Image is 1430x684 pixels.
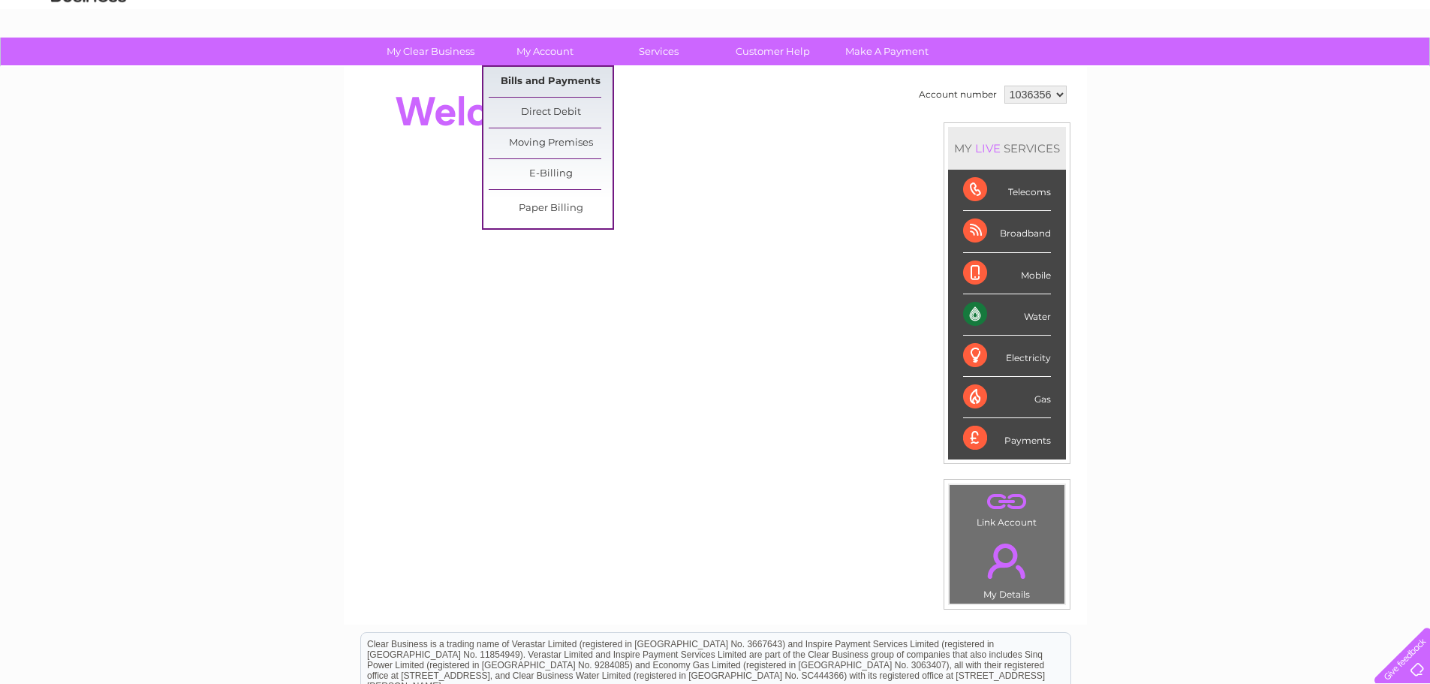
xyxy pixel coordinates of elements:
[1203,64,1236,75] a: Energy
[915,82,1001,107] td: Account number
[825,38,949,65] a: Make A Payment
[949,531,1065,604] td: My Details
[1380,64,1416,75] a: Log out
[1299,64,1321,75] a: Blog
[953,489,1061,515] a: .
[1245,64,1290,75] a: Telecoms
[369,38,492,65] a: My Clear Business
[963,294,1051,336] div: Water
[963,377,1051,418] div: Gas
[483,38,607,65] a: My Account
[949,484,1065,532] td: Link Account
[1330,64,1367,75] a: Contact
[963,418,1051,459] div: Payments
[1166,64,1194,75] a: Water
[963,253,1051,294] div: Mobile
[953,535,1061,587] a: .
[597,38,721,65] a: Services
[1147,8,1251,26] a: 0333 014 3131
[361,8,1070,73] div: Clear Business is a trading name of Verastar Limited (registered in [GEOGRAPHIC_DATA] No. 3667643...
[963,211,1051,252] div: Broadband
[972,141,1004,155] div: LIVE
[963,336,1051,377] div: Electricity
[489,98,613,128] a: Direct Debit
[489,194,613,224] a: Paper Billing
[489,128,613,158] a: Moving Premises
[489,67,613,97] a: Bills and Payments
[489,159,613,189] a: E-Billing
[50,39,127,85] img: logo.png
[948,127,1066,170] div: MY SERVICES
[711,38,835,65] a: Customer Help
[963,170,1051,211] div: Telecoms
